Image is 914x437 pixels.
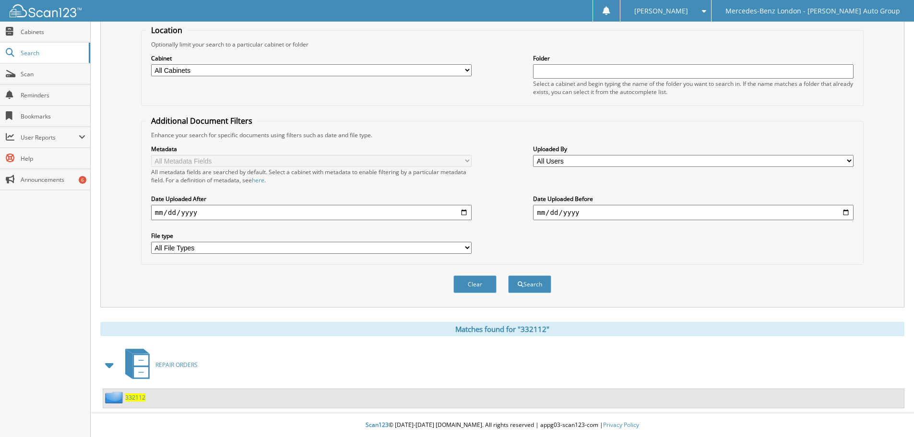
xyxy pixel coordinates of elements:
label: Cabinet [151,54,472,62]
a: Privacy Policy [603,421,639,429]
img: folder2.png [105,391,125,403]
a: here [252,176,264,184]
label: Date Uploaded After [151,195,472,203]
button: Search [508,275,551,293]
img: scan123-logo-white.svg [10,4,82,17]
label: Folder [533,54,854,62]
input: end [533,205,854,220]
label: Date Uploaded Before [533,195,854,203]
span: Reminders [21,91,85,99]
span: Scan123 [366,421,389,429]
div: Select a cabinet and begin typing the name of the folder you want to search in. If the name match... [533,80,854,96]
label: Metadata [151,145,472,153]
span: Search [21,49,84,57]
legend: Location [146,25,187,35]
iframe: Chat Widget [866,391,914,437]
span: Cabinets [21,28,85,36]
div: Optionally limit your search to a particular cabinet or folder [146,40,858,48]
div: 6 [79,176,86,184]
span: [PERSON_NAME] [634,8,688,14]
span: REPAIR ORDERS [155,361,198,369]
label: File type [151,232,472,240]
button: Clear [453,275,497,293]
span: Bookmarks [21,112,85,120]
span: Scan [21,70,85,78]
span: User Reports [21,133,79,142]
div: All metadata fields are searched by default. Select a cabinet with metadata to enable filtering b... [151,168,472,184]
span: Help [21,154,85,163]
label: Uploaded By [533,145,854,153]
a: 332112 [125,393,145,402]
input: start [151,205,472,220]
div: Matches found for "332112" [100,322,904,336]
legend: Additional Document Filters [146,116,257,126]
a: REPAIR ORDERS [119,346,198,384]
span: Announcements [21,176,85,184]
div: © [DATE]-[DATE] [DOMAIN_NAME]. All rights reserved | appg03-scan123-com | [91,413,914,437]
span: Mercedes-Benz London - [PERSON_NAME] Auto Group [725,8,900,14]
div: Enhance your search for specific documents using filters such as date and file type. [146,131,858,139]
